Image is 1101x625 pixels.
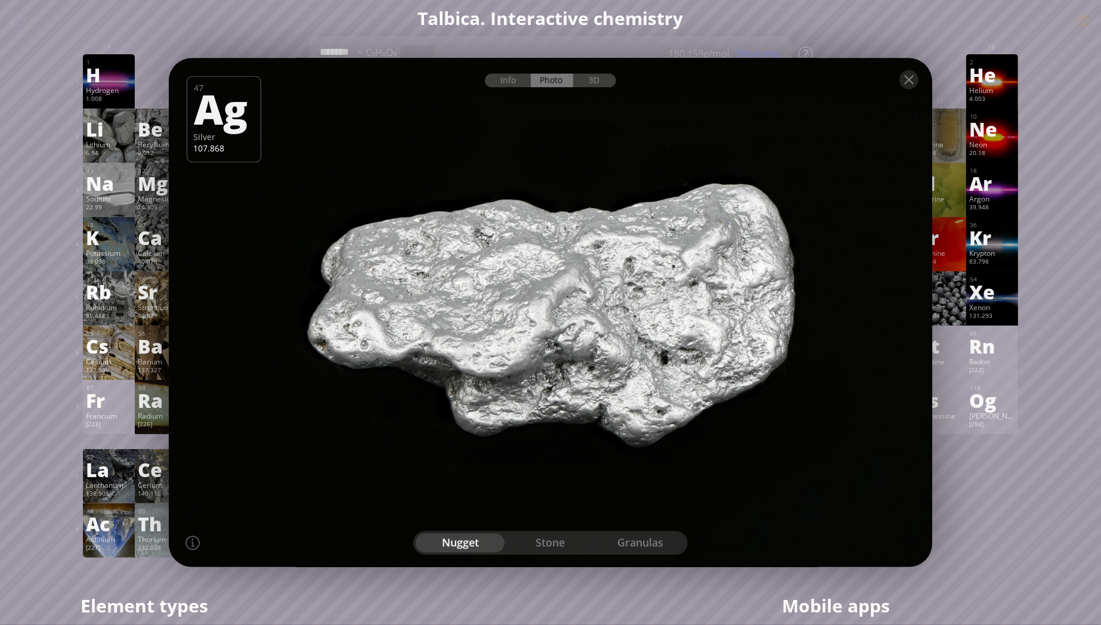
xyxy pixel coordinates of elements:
[970,221,1015,229] div: 36
[969,391,1015,410] div: Og
[86,514,132,533] div: Ac
[595,534,685,553] div: granulas
[138,534,184,544] div: Thorium
[917,203,963,213] div: 35.45
[86,221,132,229] div: 19
[193,143,255,154] div: 107.868
[970,384,1015,392] div: 118
[138,248,184,258] div: Calcium
[917,228,963,247] div: Br
[86,384,132,392] div: 87
[970,113,1015,120] div: 10
[969,194,1015,203] div: Argon
[138,276,184,283] div: 38
[969,95,1015,104] div: 4.003
[970,276,1015,283] div: 54
[138,336,184,355] div: Ba
[138,366,184,376] div: 137.327
[732,47,792,60] div: Show info
[918,276,963,283] div: 53
[969,85,1015,95] div: Helium
[918,221,963,229] div: 35
[86,366,132,376] div: 132.905
[86,65,132,84] div: H
[969,174,1015,193] div: Ar
[86,544,132,553] div: [227]
[86,330,132,338] div: 55
[917,336,963,355] div: At
[969,228,1015,247] div: Kr
[138,391,184,410] div: Ra
[86,357,132,366] div: Cesium
[416,534,506,553] div: nugget
[138,228,184,247] div: Ca
[86,276,132,283] div: 37
[138,203,184,213] div: 24.305
[969,248,1015,258] div: Krypton
[400,44,435,62] div: tab
[969,149,1015,159] div: 20.18
[73,6,1028,30] h1: Talbica. Interactive chemistry
[138,167,184,175] div: 12
[86,453,132,461] div: 57
[917,420,963,430] div: [293]
[86,248,132,258] div: Potassium
[138,221,184,229] div: 20
[917,140,963,149] div: Fluorine
[138,508,184,515] div: 90
[969,302,1015,312] div: Xenon
[918,113,963,120] div: 9
[918,330,963,338] div: 85
[138,544,184,553] div: 232.038
[782,593,1020,618] h1: Mobile apps
[917,258,963,267] div: 79.904
[86,113,132,120] div: 3
[917,312,963,321] div: 126.904
[969,312,1015,321] div: 131.293
[506,534,596,553] div: stone
[86,282,132,301] div: Rb
[969,366,1015,376] div: [222]
[917,391,963,410] div: Ts
[138,357,184,366] div: Barium
[573,74,616,88] div: 3D
[969,65,1015,84] div: He
[918,167,963,175] div: 17
[970,330,1015,338] div: 86
[138,302,184,312] div: Strontium
[138,174,184,193] div: Mg
[917,248,963,258] div: Bromine
[86,174,132,193] div: Na
[969,411,1015,420] div: [PERSON_NAME]
[969,282,1015,301] div: Xe
[138,420,184,430] div: [226]
[358,46,397,59] span: C₉H₈O₄
[86,508,132,515] div: 89
[138,149,184,159] div: 9.012
[969,420,1015,430] div: [294]
[970,167,1015,175] div: 18
[138,411,184,420] div: Radium
[917,302,963,312] div: Iodine
[86,312,132,321] div: 85.468
[918,384,963,392] div: 117
[86,534,132,544] div: Actinium
[669,47,703,60] span: 180.159
[86,149,132,159] div: 6.94
[86,302,132,312] div: Rubidium
[917,174,963,193] div: Cl
[193,132,255,143] div: Silver
[485,74,531,88] div: Info
[86,95,132,104] div: 1.008
[138,140,184,149] div: Beryllium
[917,194,963,203] div: Chlorine
[138,490,184,499] div: 140.116
[86,258,132,267] div: 39.098
[138,453,184,461] div: 58
[917,366,963,376] div: [210]
[969,203,1015,213] div: 39.948
[86,460,132,479] div: La
[969,357,1015,366] div: Radon
[969,258,1015,267] div: 83.798
[86,58,132,66] div: 1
